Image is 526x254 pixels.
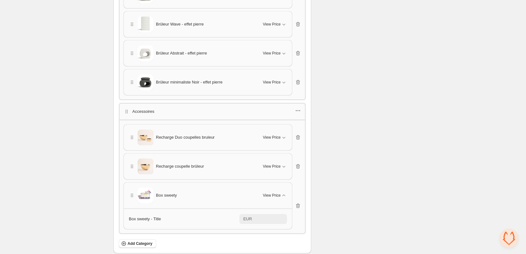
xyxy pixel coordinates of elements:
span: Box sweety [156,192,177,199]
span: Brûleur Wave - effet pierre [156,21,204,27]
button: Add Category [119,239,156,248]
span: View Price [263,135,281,140]
span: Brûleur minimaliste Noir - effet pierre [156,79,222,85]
button: View Price [259,48,291,58]
img: Recharge Duo coupelles bruleur [138,130,153,145]
span: Brûleur Abstrait - effet pierre [156,50,207,56]
button: View Price [259,132,291,142]
span: View Price [263,193,281,198]
span: View Price [263,80,281,85]
span: View Price [263,51,281,56]
span: Add Category [128,241,152,246]
img: Brûleur minimaliste Noir - effet pierre [138,74,153,90]
button: View Price [259,77,291,87]
span: View Price [263,22,281,27]
span: Box sweety - Title [129,216,161,221]
div: Open chat [500,229,518,248]
img: Box sweety [138,188,153,203]
span: View Price [263,164,281,169]
p: Accessoires [132,108,154,115]
img: Recharge coupelle brûleur [138,159,153,174]
div: EUR [243,216,252,222]
span: Recharge Duo coupelles bruleur [156,134,214,141]
button: View Price [259,161,291,171]
button: View Price [259,190,291,200]
img: Brûleur Wave - effet pierre [138,15,153,33]
button: View Price [259,19,291,29]
span: Recharge coupelle brûleur [156,163,204,170]
img: Brûleur Abstrait - effet pierre [138,45,153,61]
